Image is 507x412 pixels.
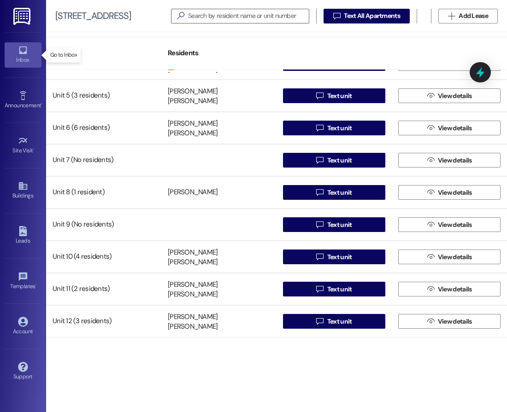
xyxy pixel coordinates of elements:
span: Text unit [327,91,352,101]
input: Search by resident name or unit number [188,10,309,23]
button: View details [398,185,501,200]
span: View details [438,91,472,101]
i:  [316,157,323,164]
div: [PERSON_NAME] [168,119,218,128]
button: View details [398,121,501,135]
span: Text All Apartments [344,11,400,21]
span: Text unit [327,156,352,165]
i:  [427,157,434,164]
button: View details [398,217,501,232]
span: • [33,146,35,152]
i:  [316,318,323,325]
span: View details [438,123,472,133]
span: View details [438,220,472,230]
button: Text unit [283,88,385,103]
div: Unit 10 (4 residents) [46,248,161,266]
button: Text unit [283,314,385,329]
a: Support [5,359,41,384]
div: [PERSON_NAME] [168,71,218,81]
span: View details [438,284,472,294]
div: [PERSON_NAME] [168,258,218,267]
div: Residents [161,42,277,64]
a: Account [5,314,41,339]
a: Leads [5,223,41,248]
div: Unit 8 (1 resident) [46,183,161,202]
div: [PERSON_NAME] [168,290,218,300]
i:  [427,189,434,196]
button: Add Lease [438,9,498,23]
div: Unit 5 (3 residents) [46,87,161,105]
span: View details [438,188,472,197]
i:  [427,285,434,293]
div: [PERSON_NAME] [168,248,218,257]
button: Text unit [283,282,385,296]
i:  [427,92,434,99]
span: View details [438,317,472,326]
div: Unit 7 (No residents) [46,151,161,169]
button: Text unit [283,121,385,135]
button: Text unit [283,185,385,200]
a: Buildings [5,178,41,203]
i:  [316,124,323,132]
button: View details [398,250,501,264]
i:  [427,221,434,228]
span: Text unit [327,317,352,326]
div: [PERSON_NAME] [168,312,218,322]
span: • [41,101,42,107]
span: • [35,282,37,288]
i:  [316,92,323,99]
button: Text unit [283,153,385,168]
i:  [316,189,323,196]
button: Text unit [283,217,385,232]
i:  [316,221,323,228]
span: Text unit [327,123,352,133]
img: ResiDesk Logo [13,8,32,25]
div: Unit 11 (2 residents) [46,280,161,298]
div: [PERSON_NAME] [168,97,218,106]
div: Unit 9 (No residents) [46,215,161,234]
div: Unit 12 (3 residents) [46,312,161,331]
i:  [448,12,455,20]
div: [PERSON_NAME] [168,322,218,332]
i:  [173,11,188,21]
a: Templates • [5,269,41,294]
div: [PERSON_NAME] [168,129,218,139]
i:  [333,12,340,20]
span: View details [438,252,472,262]
button: Text unit [283,250,385,264]
button: View details [398,314,501,329]
div: Unit 6 (6 residents) [46,119,161,137]
div: [PERSON_NAME] [168,188,218,197]
button: View details [398,153,501,168]
i:  [316,285,323,293]
a: Inbox [5,42,41,67]
span: View details [438,156,472,165]
span: Text unit [327,252,352,262]
div: [STREET_ADDRESS] [55,11,131,21]
button: View details [398,88,501,103]
a: Site Visit • [5,133,41,158]
div: Unit [46,42,161,64]
div: [PERSON_NAME] [168,87,218,96]
p: Go to Inbox [50,51,77,59]
span: Text unit [327,188,352,197]
button: Text All Apartments [324,9,410,23]
i:  [427,318,434,325]
button: View details [398,282,501,296]
span: Text unit [327,220,352,230]
i:  [316,253,323,261]
span: Add Lease [459,11,488,21]
div: [PERSON_NAME] [168,280,218,290]
i:  [427,124,434,132]
i:  [427,253,434,261]
span: Text unit [327,284,352,294]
